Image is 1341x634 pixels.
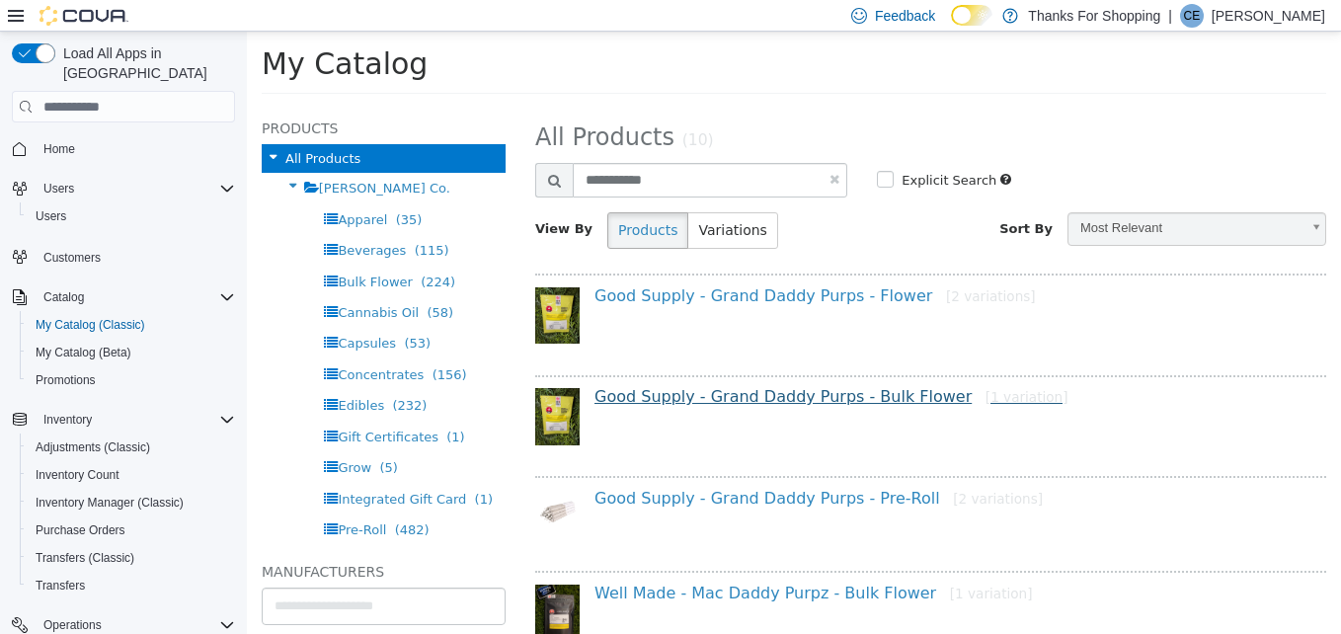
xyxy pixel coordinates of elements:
p: [PERSON_NAME] [1212,4,1325,28]
span: Apparel [91,181,140,196]
a: Adjustments (Classic) [28,436,158,459]
span: Adjustments (Classic) [36,439,150,455]
span: Purchase Orders [28,518,235,542]
span: Customers [43,250,101,266]
span: Promotions [36,372,96,388]
button: Products [360,181,441,217]
h5: Products [15,85,259,109]
button: Inventory [36,408,100,432]
img: 150 [288,357,333,413]
span: Edibles [91,366,137,381]
span: Adjustments (Classic) [28,436,235,459]
span: Users [28,204,235,228]
a: My Catalog (Beta) [28,341,139,364]
img: 150 [288,553,333,612]
span: (224) [174,243,208,258]
button: Users [20,202,243,230]
a: Good Supply - Grand Daddy Purps - Bulk Flower[1 variation] [348,356,822,374]
span: Inventory Count [36,467,119,483]
span: Pre-Roll [91,491,139,506]
span: Grow [91,429,124,443]
a: Customers [36,246,109,270]
button: Users [4,175,243,202]
img: 150 [288,458,333,503]
small: [2 variations] [699,257,789,273]
span: My Catalog (Beta) [28,341,235,364]
small: (10) [435,100,467,118]
span: (5) [132,429,150,443]
span: Beverages [91,211,159,226]
button: Adjustments (Classic) [20,434,243,461]
a: Users [28,204,74,228]
button: Users [36,177,82,200]
span: Users [36,177,235,200]
span: Bulk Flower [91,243,165,258]
span: Transfers [28,574,235,597]
span: Transfers (Classic) [28,546,235,570]
span: CE [1184,4,1201,28]
small: [2 variations] [706,459,796,475]
p: | [1168,4,1172,28]
a: Well Made - Mac Daddy Purpz - Bulk Flower[1 variation] [348,552,785,571]
span: (115) [168,211,202,226]
input: Dark Mode [951,5,992,26]
button: My Catalog (Beta) [20,339,243,366]
span: Integrated Gift Card [91,460,219,475]
span: Most Relevant [822,182,1053,212]
a: Promotions [28,368,104,392]
button: Customers [4,242,243,271]
button: Inventory [4,406,243,434]
a: Transfers (Classic) [28,546,142,570]
span: (156) [186,336,220,351]
span: All Products [39,119,114,134]
h5: Manufacturers [15,528,259,552]
a: Most Relevant [821,181,1079,214]
small: [1 variation] [703,554,786,570]
p: Thanks For Shopping [1028,4,1160,28]
span: (482) [148,491,183,506]
button: Catalog [4,283,243,311]
span: Operations [43,617,102,633]
span: Purchase Orders [36,522,125,538]
span: (35) [149,181,176,196]
span: (58) [180,274,206,288]
span: Promotions [28,368,235,392]
span: Transfers [36,578,85,594]
a: Transfers [28,574,93,597]
span: (232) [145,366,180,381]
span: Dark Mode [951,26,952,27]
img: 150 [288,256,333,312]
span: My Catalog [15,15,181,49]
button: Transfers (Classic) [20,544,243,572]
a: Good Supply - Grand Daddy Purps - Flower[2 variations] [348,255,789,274]
span: Inventory [43,412,92,428]
button: My Catalog (Classic) [20,311,243,339]
span: Cannabis Oil [91,274,172,288]
small: [1 variation] [739,357,822,373]
a: Home [36,137,83,161]
span: Gift Certificates [91,398,192,413]
span: (1) [199,398,217,413]
button: Inventory Manager (Classic) [20,489,243,516]
button: Variations [440,181,530,217]
span: Home [36,136,235,161]
span: All Products [288,92,428,119]
a: Good Supply - Grand Daddy Purps - Pre-Roll[2 variations] [348,457,796,476]
img: Cova [39,6,128,26]
button: Catalog [36,285,92,309]
span: Inventory Manager (Classic) [28,491,235,515]
span: Home [43,141,75,157]
span: View By [288,190,346,204]
span: My Catalog (Beta) [36,345,131,360]
span: Inventory [36,408,235,432]
span: Feedback [875,6,935,26]
span: My Catalog (Classic) [36,317,145,333]
span: Users [43,181,74,197]
span: Transfers (Classic) [36,550,134,566]
button: Purchase Orders [20,516,243,544]
span: Concentrates [91,336,177,351]
span: (1) [228,460,246,475]
span: Load All Apps in [GEOGRAPHIC_DATA] [55,43,235,83]
span: Inventory Count [28,463,235,487]
span: Catalog [43,289,84,305]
